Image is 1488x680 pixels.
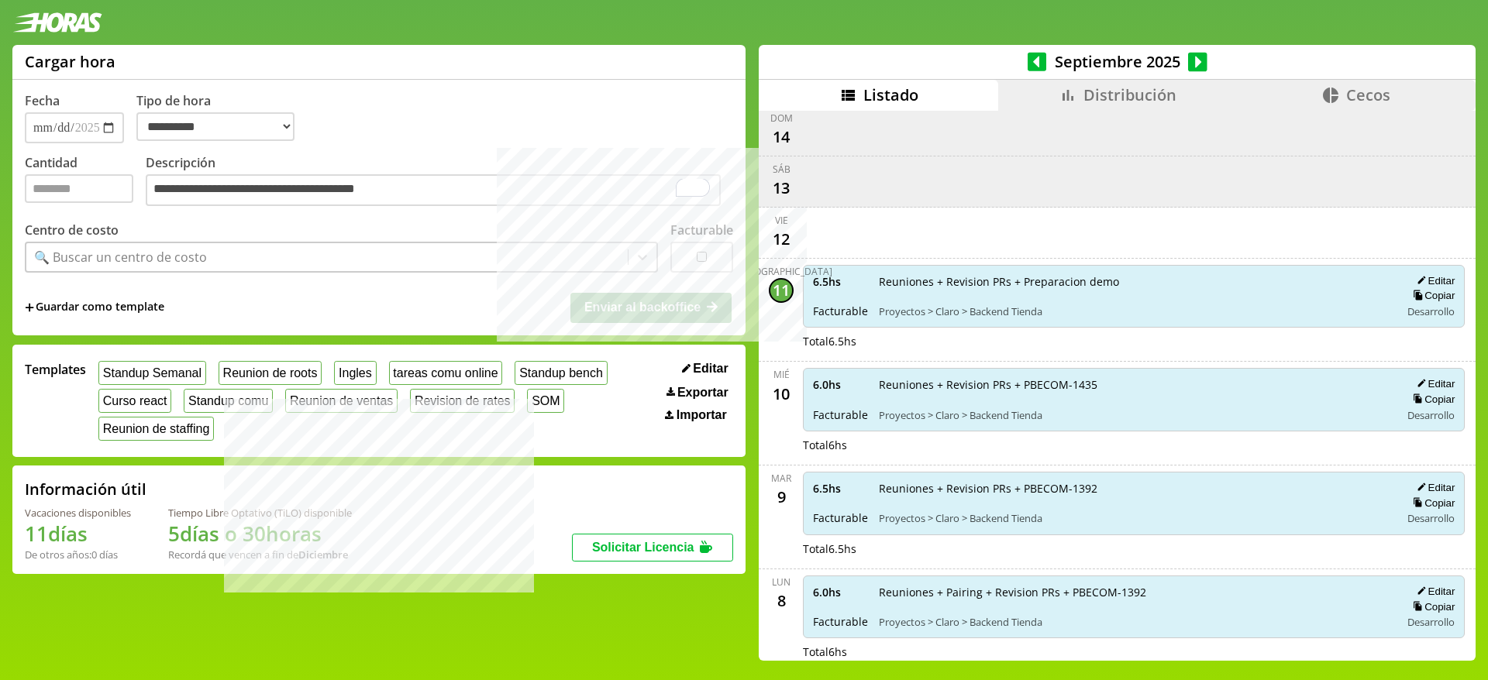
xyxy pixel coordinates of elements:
div: 8 [769,589,794,613]
button: Reunion de ventas [285,389,398,413]
div: Total 6 hs [803,644,1465,659]
button: Copiar [1408,496,1455,510]
div: mié [773,368,790,381]
div: 13 [769,176,794,201]
button: Reunion de roots [219,361,322,385]
button: Solicitar Licencia [572,534,733,562]
span: Reuniones + Revision PRs + PBECOM-1435 [879,377,1390,392]
button: Editar [1412,481,1455,494]
h1: Cargar hora [25,51,115,72]
button: tareas comu online [389,361,503,385]
span: Proyectos > Claro > Backend Tienda [879,511,1390,525]
span: Facturable [813,614,868,629]
div: dom [770,112,793,125]
div: Recordá que vencen a fin de [168,548,352,562]
textarea: To enrich screen reader interactions, please activate Accessibility in Grammarly extension settings [146,174,721,207]
span: Solicitar Licencia [592,541,694,554]
button: SOM [527,389,564,413]
div: 10 [769,381,794,406]
b: Diciembre [298,548,348,562]
div: vie [775,214,788,227]
span: Templates [25,361,86,378]
button: Exportar [662,385,733,400]
span: Desarrollo [1407,304,1455,318]
div: 11 [769,278,794,303]
span: Importar [677,408,727,422]
button: Curso react [98,389,171,413]
label: Facturable [670,222,733,239]
button: Reunion de staffing [98,417,214,441]
label: Tipo de hora [136,92,307,143]
button: Standup comu [184,389,273,413]
div: mar [771,472,791,485]
label: Centro de costo [25,222,119,239]
div: De otros años: 0 días [25,548,131,562]
div: 14 [769,125,794,149]
button: Standup bench [515,361,607,385]
button: Standup Semanal [98,361,206,385]
span: 6.0 hs [813,585,868,599]
button: Copiar [1408,289,1455,302]
h1: 11 días [25,520,131,548]
span: Reuniones + Revision PRs + PBECOM-1392 [879,481,1390,496]
span: 6.0 hs [813,377,868,392]
div: Total 6 hs [803,438,1465,452]
h1: 5 días o 30 horas [168,520,352,548]
div: 12 [769,227,794,252]
span: Exportar [677,386,728,400]
div: Total 6.5 hs [803,334,1465,349]
span: +Guardar como template [25,299,164,316]
button: Revision de rates [410,389,515,413]
label: Descripción [146,154,733,211]
div: 9 [769,485,794,510]
div: scrollable content [759,111,1476,658]
span: Proyectos > Claro > Backend Tienda [879,304,1390,318]
div: 🔍 Buscar un centro de costo [34,249,207,266]
h2: Información útil [25,479,146,500]
label: Cantidad [25,154,146,211]
span: Facturable [813,304,868,318]
span: Reuniones + Pairing + Revision PRs + PBECOM-1392 [879,585,1390,599]
div: Vacaciones disponibles [25,506,131,520]
span: Septiembre 2025 [1046,51,1188,72]
span: Desarrollo [1407,408,1455,422]
div: Tiempo Libre Optativo (TiLO) disponible [168,506,352,520]
div: Total 6.5 hs [803,541,1465,556]
span: Editar [693,362,728,376]
span: + [25,299,34,316]
span: Distribución [1083,84,1176,105]
button: Copiar [1408,600,1455,613]
span: Proyectos > Claro > Backend Tienda [879,615,1390,629]
span: Reuniones + Revision PRs + Preparacion demo [879,274,1390,289]
button: Copiar [1408,393,1455,406]
span: Proyectos > Claro > Backend Tienda [879,408,1390,422]
button: Editar [677,361,733,376]
span: Cecos [1346,84,1390,105]
button: Editar [1412,585,1455,598]
label: Fecha [25,92,60,109]
button: Editar [1412,377,1455,390]
span: Listado [863,84,918,105]
span: Desarrollo [1407,511,1455,525]
span: Desarrollo [1407,615,1455,629]
div: [DEMOGRAPHIC_DATA] [730,265,832,278]
div: lun [772,575,790,589]
span: Facturable [813,407,868,422]
span: 6.5 hs [813,481,868,496]
span: 6.5 hs [813,274,868,289]
input: Cantidad [25,174,133,203]
select: Tipo de hora [136,112,294,141]
div: sáb [773,163,790,176]
button: Editar [1412,274,1455,287]
button: Ingles [334,361,376,385]
img: logotipo [12,12,102,33]
span: Facturable [813,510,868,525]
